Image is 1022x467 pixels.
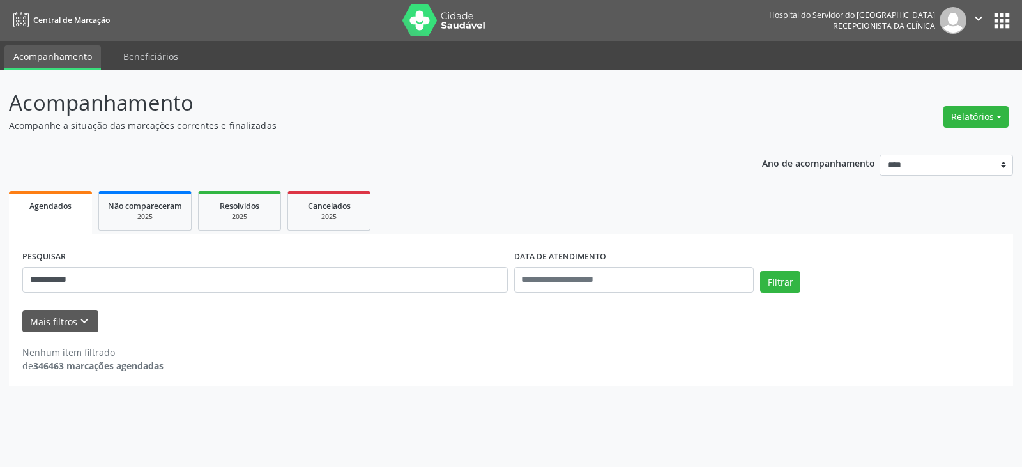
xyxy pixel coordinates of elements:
[22,310,98,333] button: Mais filtroskeyboard_arrow_down
[22,346,164,359] div: Nenhum item filtrado
[29,201,72,211] span: Agendados
[833,20,935,31] span: Recepcionista da clínica
[9,10,110,31] a: Central de Marcação
[114,45,187,68] a: Beneficiários
[991,10,1013,32] button: apps
[308,201,351,211] span: Cancelados
[22,247,66,267] label: PESQUISAR
[22,359,164,372] div: de
[762,155,875,171] p: Ano de acompanhamento
[760,271,800,293] button: Filtrar
[9,87,712,119] p: Acompanhamento
[208,212,271,222] div: 2025
[108,212,182,222] div: 2025
[77,314,91,328] i: keyboard_arrow_down
[966,7,991,34] button: 
[943,106,1009,128] button: Relatórios
[108,201,182,211] span: Não compareceram
[769,10,935,20] div: Hospital do Servidor do [GEOGRAPHIC_DATA]
[33,360,164,372] strong: 346463 marcações agendadas
[9,119,712,132] p: Acompanhe a situação das marcações correntes e finalizadas
[297,212,361,222] div: 2025
[220,201,259,211] span: Resolvidos
[972,11,986,26] i: 
[4,45,101,70] a: Acompanhamento
[940,7,966,34] img: img
[514,247,606,267] label: DATA DE ATENDIMENTO
[33,15,110,26] span: Central de Marcação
